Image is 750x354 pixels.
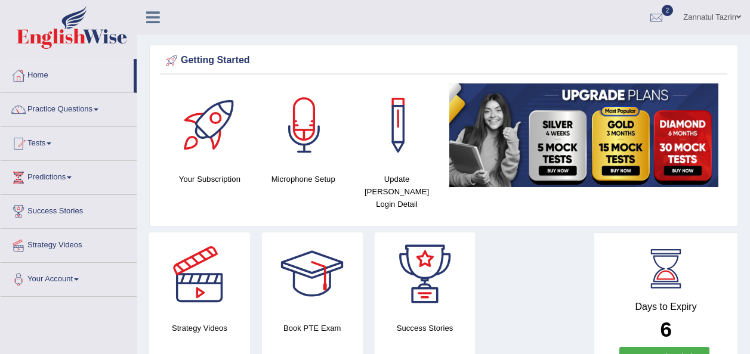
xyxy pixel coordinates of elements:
[607,302,724,312] h4: Days to Expiry
[660,318,671,341] b: 6
[163,52,724,70] div: Getting Started
[1,161,137,191] a: Predictions
[1,263,137,293] a: Your Account
[169,173,251,185] h4: Your Subscription
[149,322,250,334] h4: Strategy Videos
[375,322,476,334] h4: Success Stories
[662,5,674,16] span: 2
[449,83,718,187] img: small5.jpg
[1,127,137,157] a: Tests
[1,59,134,89] a: Home
[262,322,363,334] h4: Book PTE Exam
[263,173,344,185] h4: Microphone Setup
[1,93,137,123] a: Practice Questions
[1,229,137,259] a: Strategy Videos
[1,195,137,225] a: Success Stories
[356,173,438,210] h4: Update [PERSON_NAME] Login Detail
